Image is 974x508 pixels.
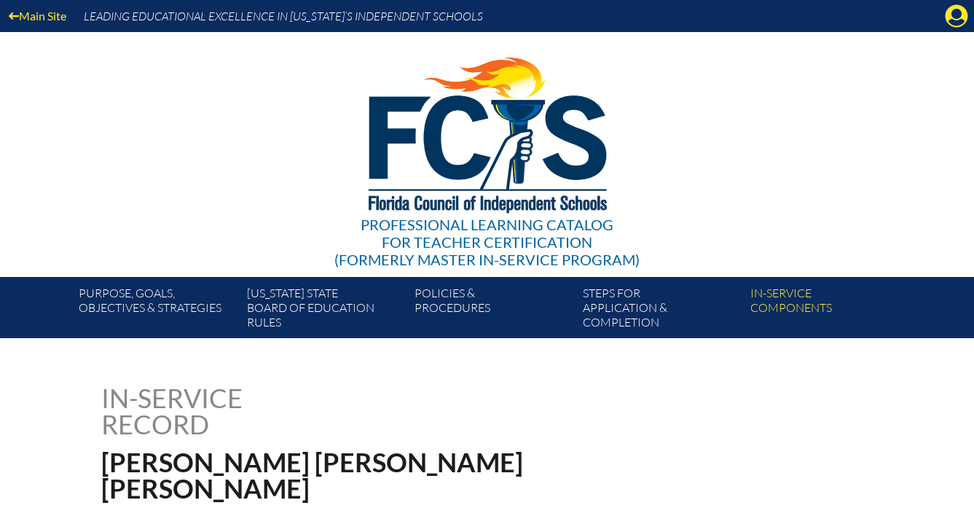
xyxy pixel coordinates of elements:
[382,233,592,251] span: for Teacher Certification
[334,216,640,268] div: Professional Learning Catalog (formerly Master In-service Program)
[409,283,576,338] a: Policies &Procedures
[241,283,409,338] a: [US_STATE] StateBoard of Education rules
[577,283,745,338] a: Steps forapplication & completion
[101,385,395,437] h1: In-service record
[337,32,637,231] img: FCISlogo221.eps
[73,283,240,338] a: Purpose, goals,objectives & strategies
[3,6,72,26] a: Main Site
[745,283,912,338] a: In-servicecomponents
[329,29,645,271] a: Professional Learning Catalog for Teacher Certification(formerly Master In-service Program)
[945,4,968,28] svg: Manage account
[101,449,580,501] h1: [PERSON_NAME] [PERSON_NAME] [PERSON_NAME]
